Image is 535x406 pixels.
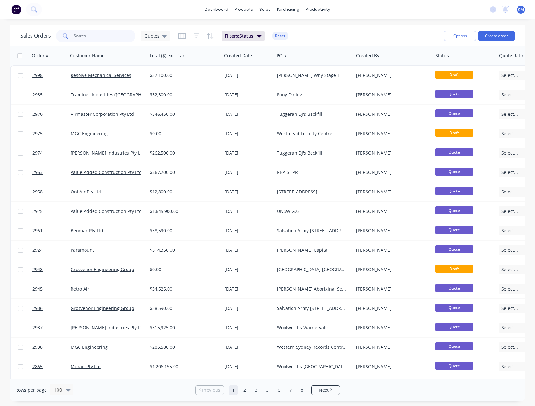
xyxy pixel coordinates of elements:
[297,385,307,395] a: Page 8
[501,325,518,331] span: Select...
[150,92,216,98] div: $32,300.00
[32,344,43,350] span: 2938
[32,325,43,331] span: 2937
[501,305,518,311] span: Select...
[501,363,518,370] span: Select...
[32,338,71,357] a: 2938
[435,284,473,292] span: Quote
[32,189,43,195] span: 2958
[256,5,274,14] div: sales
[70,52,105,59] div: Customer Name
[435,129,473,137] span: Draft
[435,109,473,117] span: Quote
[202,387,220,393] span: Previous
[356,189,427,195] div: [PERSON_NAME]
[150,72,216,79] div: $37,100.00
[277,72,347,79] div: [PERSON_NAME] Why Stage 1
[501,344,518,350] span: Select...
[356,266,427,273] div: [PERSON_NAME]
[32,66,71,85] a: 2998
[263,385,272,395] a: Jump forward
[150,227,216,234] div: $58,590.00
[74,30,136,42] input: Search...
[32,363,43,370] span: 2865
[501,189,518,195] span: Select...
[436,52,449,59] div: Status
[32,169,43,176] span: 2963
[150,305,216,311] div: $58,590.00
[150,286,216,292] div: $34,525.00
[501,208,518,214] span: Select...
[277,130,347,137] div: Westmead Fertility Centre
[150,247,216,253] div: $514,350.00
[150,130,216,137] div: $0.00
[224,266,272,273] div: [DATE]
[71,189,101,195] a: Oni Air Pty Ltd
[32,305,43,311] span: 2936
[71,72,131,78] a: Resolve Mechanical Services
[435,206,473,214] span: Quote
[32,227,43,234] span: 2961
[274,385,284,395] a: Page 6
[32,279,71,298] a: 2945
[277,286,347,292] div: [PERSON_NAME] Aboriginal Services [PERSON_NAME][STREET_ADDRESS]
[32,286,43,292] span: 2945
[32,163,71,182] a: 2963
[71,130,108,136] a: MGC Engineering
[277,344,347,350] div: Western Sydney Records Centre [STREET_ADDRESS][PERSON_NAME]
[356,130,427,137] div: [PERSON_NAME]
[356,92,427,98] div: [PERSON_NAME]
[277,325,347,331] div: Woolworths Warnervale
[224,189,272,195] div: [DATE]
[11,5,21,14] img: Factory
[435,187,473,195] span: Quote
[435,362,473,370] span: Quote
[224,325,272,331] div: [DATE]
[32,130,43,137] span: 2975
[356,363,427,370] div: [PERSON_NAME]
[277,189,347,195] div: [STREET_ADDRESS]
[356,247,427,253] div: [PERSON_NAME]
[224,305,272,311] div: [DATE]
[277,227,347,234] div: Salvation Army [STREET_ADDRESS]
[224,286,272,292] div: [DATE]
[274,5,303,14] div: purchasing
[435,342,473,350] span: Quote
[71,344,108,350] a: MGC Engineering
[277,305,347,311] div: Salvation Army [STREET_ADDRESS]
[15,387,47,393] span: Rows per page
[435,90,473,98] span: Quote
[356,305,427,311] div: [PERSON_NAME]
[229,385,238,395] a: Page 1 is your current page
[224,111,272,117] div: [DATE]
[224,227,272,234] div: [DATE]
[435,304,473,311] span: Quote
[312,387,340,393] a: Next page
[32,299,71,318] a: 2936
[32,202,71,221] a: 2925
[224,150,272,156] div: [DATE]
[356,72,427,79] div: [PERSON_NAME]
[32,72,43,79] span: 2998
[71,305,134,311] a: Grosvenor Engineering Group
[435,245,473,253] span: Quote
[277,266,347,273] div: [GEOGRAPHIC_DATA] [GEOGRAPHIC_DATA][MEDICAL_DATA]
[225,33,253,39] span: Filters: Status
[71,111,134,117] a: Airmaster Corporation Pty Ltd
[150,266,216,273] div: $0.00
[224,169,272,176] div: [DATE]
[222,31,265,41] button: Filters:Status
[356,52,379,59] div: Created By
[277,52,287,59] div: PO #
[435,226,473,234] span: Quote
[71,266,134,272] a: Grosvenor Engineering Group
[71,150,145,156] a: [PERSON_NAME] Industries Pty Ltd
[277,208,347,214] div: UNSW G25
[32,124,71,143] a: 2975
[20,33,51,39] h1: Sales Orders
[501,247,518,253] span: Select...
[240,385,250,395] a: Page 2
[224,92,272,98] div: [DATE]
[435,323,473,331] span: Quote
[478,31,515,41] button: Create order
